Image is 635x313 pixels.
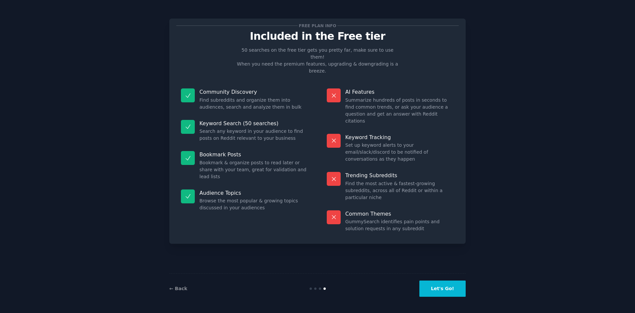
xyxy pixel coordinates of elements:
[345,142,454,163] dd: Set up keyword alerts to your email/slack/discord to be notified of conversations as they happen
[199,151,308,158] p: Bookmark Posts
[345,180,454,201] dd: Find the most active & fastest-growing subreddits, across all of Reddit or within a particular niche
[345,97,454,125] dd: Summarize hundreds of posts in seconds to find common trends, or ask your audience a question and...
[345,88,454,95] p: AI Features
[199,189,308,196] p: Audience Topics
[345,134,454,141] p: Keyword Tracking
[199,88,308,95] p: Community Discovery
[345,210,454,217] p: Common Themes
[419,281,466,297] button: Let's Go!
[298,22,337,29] span: Free plan info
[199,197,308,211] dd: Browse the most popular & growing topics discussed in your audiences
[199,128,308,142] dd: Search any keyword in your audience to find posts on Reddit relevant to your business
[199,120,308,127] p: Keyword Search (50 searches)
[199,97,308,111] dd: Find subreddits and organize them into audiences, search and analyze them in bulk
[345,218,454,232] dd: GummySearch identifies pain points and solution requests in any subreddit
[234,47,401,75] p: 50 searches on the free tier gets you pretty far, make sure to use them! When you need the premiu...
[169,286,187,291] a: ← Back
[176,30,459,42] p: Included in the Free tier
[345,172,454,179] p: Trending Subreddits
[199,159,308,180] dd: Bookmark & organize posts to read later or share with your team, great for validation and lead lists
